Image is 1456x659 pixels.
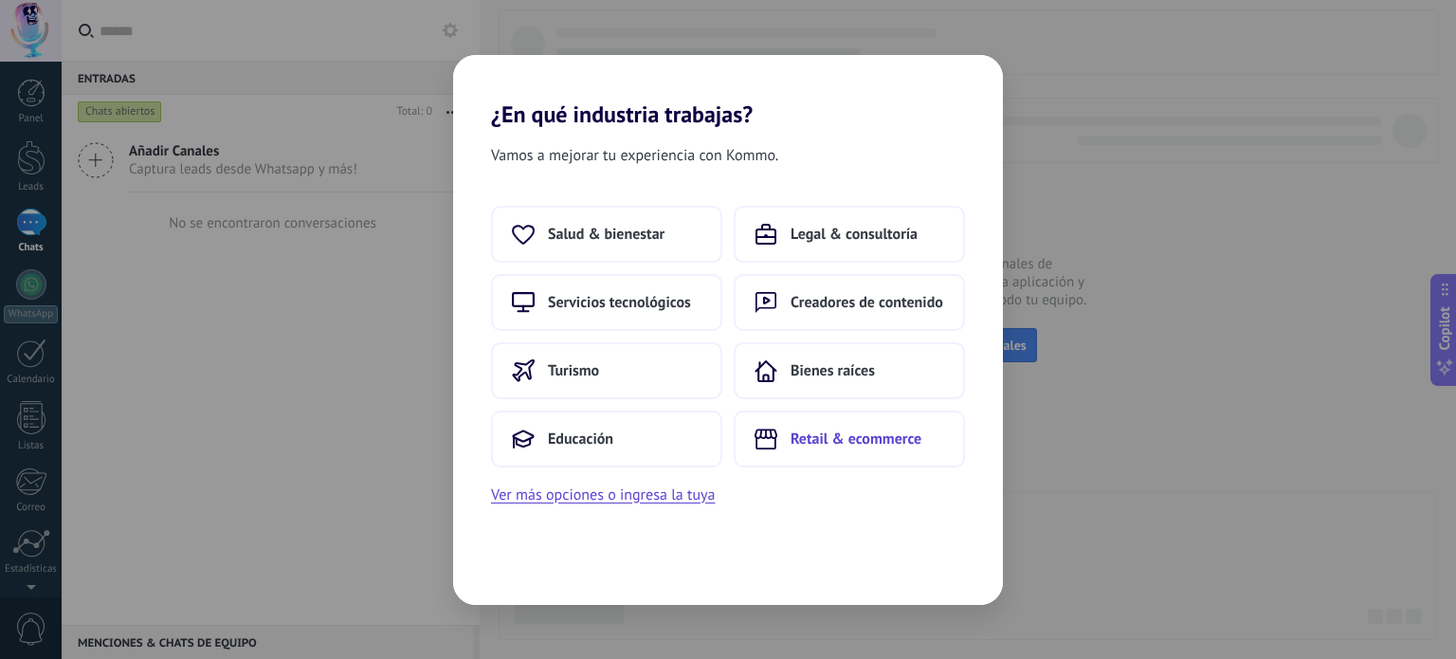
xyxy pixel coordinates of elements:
button: Ver más opciones o ingresa la tuya [491,483,715,507]
span: Vamos a mejorar tu experiencia con Kommo. [491,143,778,168]
span: Bienes raíces [791,361,875,380]
span: Servicios tecnológicos [548,293,691,312]
span: Educación [548,430,613,448]
span: Salud & bienestar [548,225,664,244]
span: Creadores de contenido [791,293,943,312]
button: Bienes raíces [734,342,965,399]
span: Retail & ecommerce [791,430,921,448]
button: Retail & ecommerce [734,411,965,467]
button: Legal & consultoría [734,206,965,263]
button: Turismo [491,342,722,399]
h2: ¿En qué industria trabajas? [453,55,1003,128]
button: Educación [491,411,722,467]
button: Salud & bienestar [491,206,722,263]
span: Legal & consultoría [791,225,918,244]
button: Servicios tecnológicos [491,274,722,331]
button: Creadores de contenido [734,274,965,331]
span: Turismo [548,361,599,380]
